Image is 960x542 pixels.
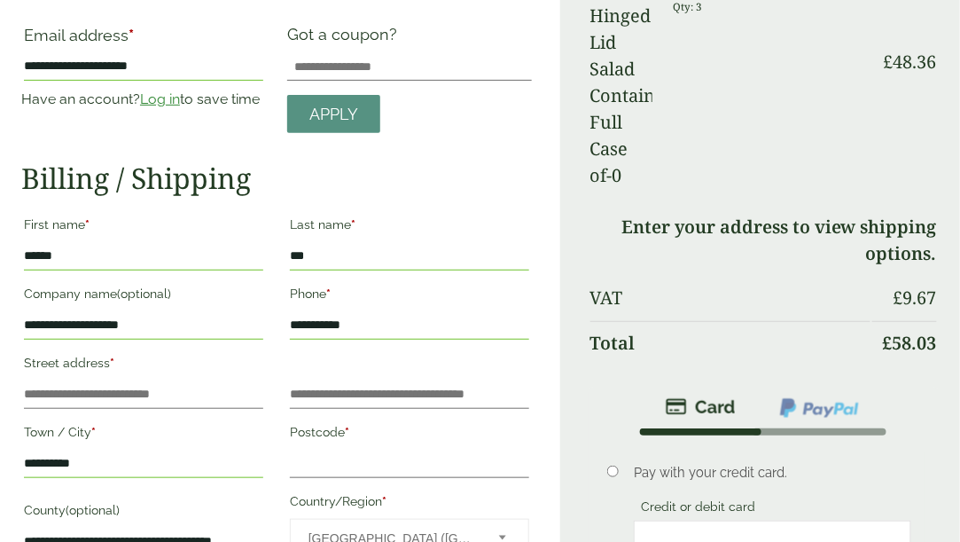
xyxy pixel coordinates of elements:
label: Email address [24,27,263,52]
label: Country/Region [290,489,529,519]
bdi: 48.36 [884,50,937,74]
label: Phone [290,281,529,311]
span: £ [883,331,893,355]
a: Log in [140,90,180,107]
abbr: required [351,217,355,232]
label: Got a coupon? [287,25,404,52]
p: Pay with your credit card. [634,463,911,483]
iframe: Secure card payment input frame [639,526,906,542]
a: Apply [287,95,380,133]
label: County [24,498,263,528]
label: Street address [24,350,263,381]
th: VAT [590,277,870,319]
bdi: 9.67 [894,286,937,310]
span: £ [894,286,903,310]
bdi: 58.03 [883,331,937,355]
th: Total [590,321,870,365]
abbr: required [91,425,96,439]
span: (optional) [66,503,120,517]
label: Town / City [24,420,263,450]
abbr: required [345,425,349,439]
h2: Billing / Shipping [21,161,532,195]
label: Last name [290,212,529,242]
label: Company name [24,281,263,311]
label: Credit or debit card [634,499,762,519]
td: Enter your address to view shipping options. [590,206,937,275]
span: Apply [309,105,358,124]
span: £ [884,50,894,74]
label: Postcode [290,420,529,450]
img: ppcp-gateway.png [778,397,861,420]
abbr: required [110,356,114,370]
img: stripe.png [666,397,736,418]
abbr: required [85,217,90,232]
p: Have an account? to save time [21,89,266,110]
span: (optional) [117,287,171,301]
abbr: required [382,494,386,508]
label: First name [24,212,263,242]
abbr: required [129,26,134,44]
abbr: required [326,287,331,301]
